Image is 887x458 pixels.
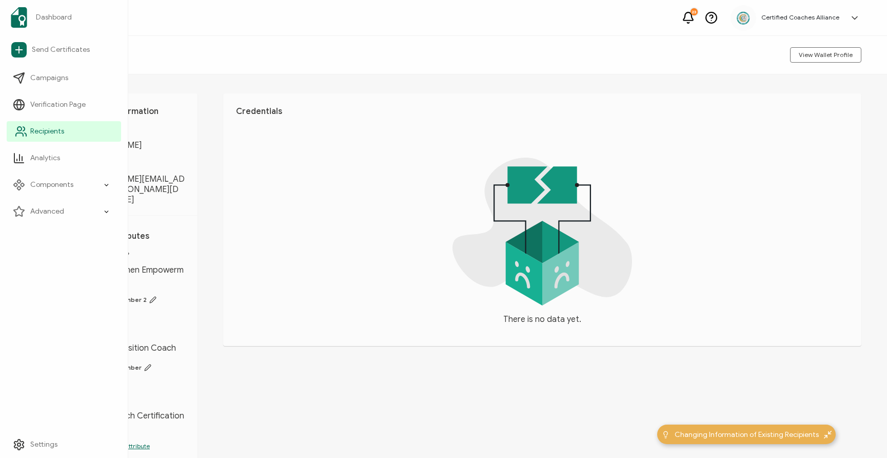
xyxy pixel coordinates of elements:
[77,343,185,353] span: Certified Transition Coach
[77,330,185,338] span: Designation
[675,429,819,440] span: Changing Information of Existing Recipients
[30,73,68,83] span: Campaigns
[30,440,57,450] span: Settings
[7,434,121,455] a: Settings
[77,106,185,117] h1: Personal Information
[761,14,839,21] h5: Certified Coaches Alliance
[36,12,72,23] span: Dashboard
[736,10,751,26] img: 2aa27aa7-df99-43f9-bc54-4d90c804c2bd.png
[503,313,581,326] span: There is no data yet.
[77,397,185,406] span: School Name
[77,161,185,169] span: E-MAIL:
[30,126,64,137] span: Recipients
[77,377,185,387] span: 43430
[236,106,849,117] h1: Credentials
[790,47,861,63] button: View Wallet Profile
[32,45,90,55] span: Send Certificates
[799,52,853,58] span: View Wallet Profile
[77,411,185,431] span: The Life Coach Certification Group
[77,252,185,260] span: Designation 2
[7,94,121,115] a: Verification Page
[7,121,121,142] a: Recipients
[77,231,185,241] h1: Custom Attributes
[30,206,64,217] span: Advanced
[77,364,185,372] span: Certification Number
[7,38,121,62] a: Send Certificates
[11,7,27,28] img: sertifier-logomark-colored.svg
[7,3,121,32] a: Dashboard
[824,431,832,438] img: minimize-icon.svg
[452,158,633,306] img: nodata.svg
[77,174,185,205] span: [PERSON_NAME][EMAIL_ADDRESS][PERSON_NAME][DOMAIN_NAME]
[77,265,185,285] span: Certified Women Empowerment Coach
[77,442,185,451] p: Add another attribute
[691,8,698,15] div: 23
[30,100,86,110] span: Verification Page
[7,68,121,88] a: Campaigns
[77,140,185,150] span: [PERSON_NAME]
[7,148,121,168] a: Analytics
[30,153,60,163] span: Analytics
[836,409,887,458] iframe: Chat Widget
[77,309,185,319] span: SC957808-2
[77,296,185,304] span: Certification Number 2
[77,127,185,135] span: FULL NAME:
[30,180,73,190] span: Components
